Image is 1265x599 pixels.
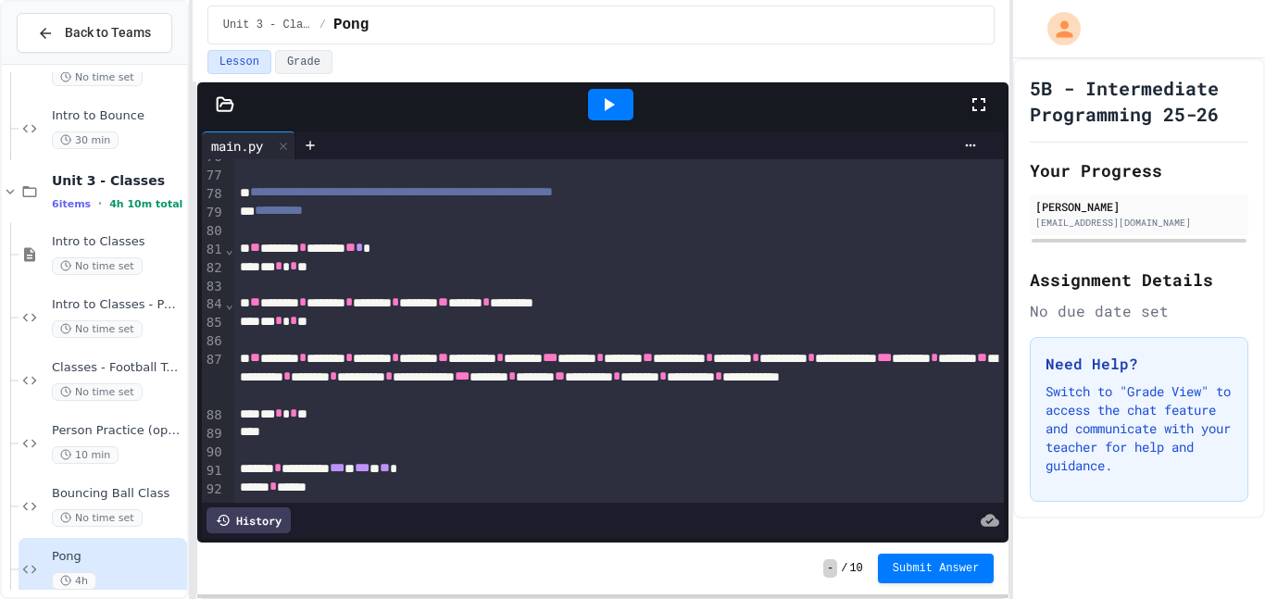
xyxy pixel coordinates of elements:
span: Fold line [225,242,234,256]
span: Person Practice (optional study) [52,423,183,439]
h1: 5B - Intermediate Programming 25-26 [1030,75,1248,127]
h2: Assignment Details [1030,267,1248,293]
div: 78 [202,185,225,204]
span: 10 min [52,446,119,464]
button: Back to Teams [17,13,172,53]
span: Fold line [225,296,234,311]
div: 86 [202,332,225,351]
span: No time set [52,257,143,275]
div: 84 [202,295,225,314]
div: [EMAIL_ADDRESS][DOMAIN_NAME] [1035,216,1243,230]
button: Grade [275,50,332,74]
div: 90 [202,443,225,462]
span: Unit 3 - Classes [52,172,183,189]
span: Bouncing Ball Class [52,486,183,502]
div: 81 [202,241,225,259]
span: Intro to Bounce [52,108,183,124]
button: Lesson [207,50,271,74]
span: 30 min [52,131,119,149]
div: 92 [202,480,225,499]
span: Back to Teams [65,23,151,43]
span: 6 items [52,198,91,210]
span: • [98,196,102,211]
div: 91 [202,462,225,480]
span: Intro to Classes - Person [52,297,183,313]
div: 79 [202,204,225,222]
div: 89 [202,425,225,443]
div: main.py [202,136,272,156]
span: / [841,561,847,576]
div: My Account [1028,7,1085,50]
div: No due date set [1030,300,1248,322]
div: 88 [202,406,225,425]
span: - [823,559,837,578]
span: 4h [52,572,96,590]
div: 85 [202,314,225,332]
span: No time set [52,69,143,86]
span: No time set [52,320,143,338]
div: 87 [202,351,225,406]
button: Submit Answer [878,554,995,583]
div: main.py [202,131,295,159]
span: No time set [52,509,143,527]
h2: Your Progress [1030,157,1248,183]
div: 77 [202,167,225,185]
div: History [207,507,291,533]
div: [PERSON_NAME] [1035,198,1243,215]
span: 4h 10m total [109,198,182,210]
span: Classes - Football Team [52,360,183,376]
span: 10 [849,561,862,576]
p: Switch to "Grade View" to access the chat feature and communicate with your teacher for help and ... [1046,382,1233,475]
h3: Need Help? [1046,353,1233,375]
div: 82 [202,259,225,278]
div: 83 [202,278,225,296]
span: Unit 3 - Classes [223,18,312,32]
span: No time set [52,383,143,401]
span: Pong [52,549,183,565]
span: Pong [333,14,369,36]
span: Submit Answer [893,561,980,576]
span: / [319,18,326,32]
span: Intro to Classes [52,234,183,250]
div: 80 [202,222,225,241]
